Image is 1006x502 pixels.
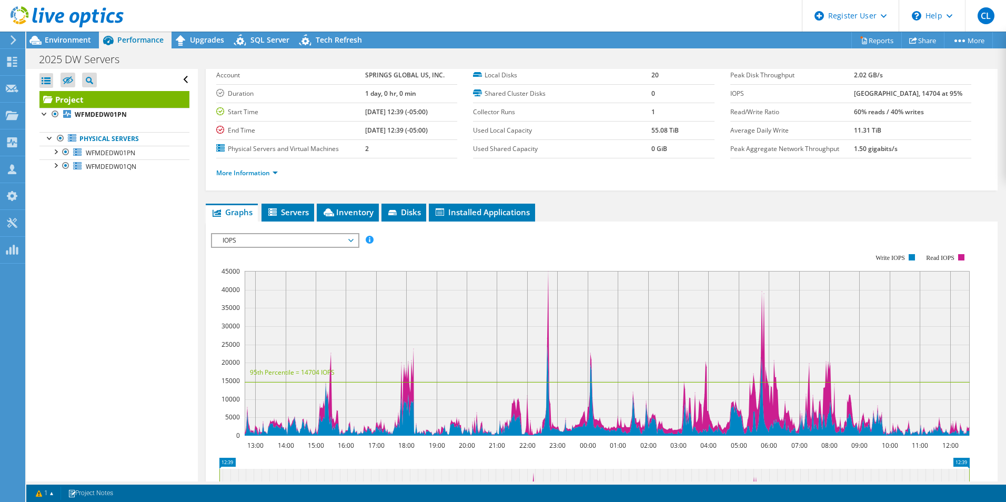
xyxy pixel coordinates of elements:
text: 30000 [222,322,240,330]
label: Local Disks [473,70,651,81]
label: Used Local Capacity [473,125,651,136]
text: 12:00 [942,441,958,450]
span: Environment [45,35,91,45]
label: Start Time [216,107,365,117]
b: 0 [651,89,655,98]
b: 1 day, 0 hr, 0 min [365,89,416,98]
label: Read/Write Ratio [730,107,854,117]
text: 16:00 [337,441,354,450]
text: 18:00 [398,441,414,450]
a: More Information [216,168,278,177]
span: SQL Server [250,35,289,45]
text: 19:00 [428,441,445,450]
label: Average Daily Write [730,125,854,136]
b: 2.02 GB/s [854,71,883,79]
text: 20:00 [458,441,475,450]
a: Project [39,91,189,108]
label: Shared Cluster Disks [473,88,651,99]
span: Inventory [322,207,374,217]
b: 2 [365,144,369,153]
h1: 2025 DW Servers [34,54,136,65]
text: 0 [236,431,240,440]
text: 95th Percentile = 14704 IOPS [250,368,335,377]
text: 03:00 [670,441,686,450]
label: Peak Aggregate Network Throughput [730,144,854,154]
text: 04:00 [700,441,716,450]
b: [DATE] 12:39 (-05:00) [365,107,428,116]
a: WFMDEDW01PN [39,146,189,159]
a: Physical Servers [39,132,189,146]
b: 55.08 TiB [651,126,679,135]
b: 1.50 gigabits/s [854,144,898,153]
text: 05:00 [730,441,747,450]
text: 40000 [222,285,240,294]
span: Disks [387,207,421,217]
text: 01:00 [609,441,626,450]
text: 15:00 [307,441,324,450]
span: CL [978,7,994,24]
text: 14:00 [277,441,294,450]
a: Project Notes [61,487,120,500]
svg: \n [912,11,921,21]
span: Upgrades [190,35,224,45]
text: 08:00 [821,441,837,450]
b: [DATE] 12:39 (-05:00) [365,126,428,135]
span: Installed Applications [434,207,530,217]
span: Graphs [211,207,253,217]
label: Duration [216,88,365,99]
span: WFMDEDW01PN [86,148,135,157]
text: 35000 [222,303,240,312]
label: Physical Servers and Virtual Machines [216,144,365,154]
text: Write IOPS [876,254,905,262]
b: 1 [651,107,655,116]
text: 13:00 [247,441,263,450]
label: Account [216,70,365,81]
label: Collector Runs [473,107,651,117]
text: Read IOPS [926,254,954,262]
text: 10000 [222,395,240,404]
b: 11.31 TiB [854,126,881,135]
text: 15000 [222,376,240,385]
text: 06:00 [760,441,777,450]
span: IOPS [217,234,353,247]
span: Tech Refresh [316,35,362,45]
b: SPRINGS GLOBAL US, INC. [365,71,445,79]
text: 23:00 [549,441,565,450]
a: Share [901,32,944,48]
a: Reports [851,32,902,48]
text: 25000 [222,340,240,349]
text: 22:00 [519,441,535,450]
text: 20000 [222,358,240,367]
a: More [944,32,993,48]
a: WFMDEDW01PN [39,108,189,122]
span: WFMDEDW01QN [86,162,136,171]
text: 45000 [222,267,240,276]
a: WFMDEDW01QN [39,159,189,173]
b: [GEOGRAPHIC_DATA], 14704 at 95% [854,89,962,98]
text: 10:00 [881,441,898,450]
text: 02:00 [640,441,656,450]
b: 20 [651,71,659,79]
text: 5000 [225,413,240,421]
a: 1 [28,487,61,500]
span: Servers [267,207,309,217]
label: IOPS [730,88,854,99]
label: Used Shared Capacity [473,144,651,154]
text: 21:00 [488,441,505,450]
b: WFMDEDW01PN [75,110,127,119]
text: 09:00 [851,441,867,450]
text: 17:00 [368,441,384,450]
label: Peak Disk Throughput [730,70,854,81]
b: 60% reads / 40% writes [854,107,924,116]
text: 00:00 [579,441,596,450]
span: Performance [117,35,164,45]
text: 11:00 [911,441,928,450]
label: End Time [216,125,365,136]
b: 0 GiB [651,144,667,153]
text: 07:00 [791,441,807,450]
